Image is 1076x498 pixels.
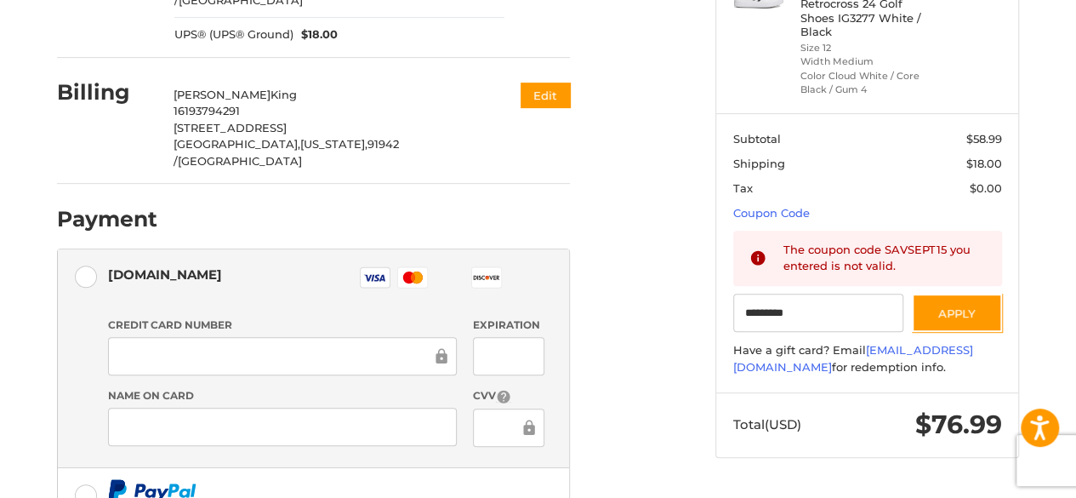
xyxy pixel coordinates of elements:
[174,121,287,135] span: [STREET_ADDRESS]
[800,54,931,69] li: Width Medium
[174,88,270,101] span: [PERSON_NAME]
[108,318,457,333] label: Credit Card Number
[174,104,240,117] span: 16193794291
[733,416,801,432] span: Total (USD)
[293,26,339,43] span: $18.00
[733,157,785,170] span: Shipping
[733,294,904,332] input: Gift Certificate or Coupon Code
[733,342,1002,375] div: Have a gift card? Email for redemption info.
[915,409,1002,440] span: $76.99
[800,41,931,55] li: Size 12
[174,137,300,151] span: [GEOGRAPHIC_DATA],
[57,79,157,106] h2: Billing
[473,318,544,333] label: Expiration
[178,154,302,168] span: [GEOGRAPHIC_DATA]
[733,132,781,146] span: Subtotal
[912,294,1002,332] button: Apply
[174,26,293,43] span: UPS® (UPS® Ground)
[970,181,1002,195] span: $0.00
[521,83,570,107] button: Edit
[733,181,753,195] span: Tax
[108,388,457,404] label: Name on Card
[783,242,986,275] div: The coupon code SAVSEPT15 you entered is not valid.
[270,88,297,101] span: King
[966,132,1002,146] span: $58.99
[733,343,973,374] a: [EMAIL_ADDRESS][DOMAIN_NAME]
[108,260,222,289] div: [DOMAIN_NAME]
[733,206,810,220] a: Coupon Code
[174,137,399,168] span: 91942 /
[57,206,157,232] h2: Payment
[300,137,367,151] span: [US_STATE],
[800,69,931,97] li: Color Cloud White / Core Black / Gum 4
[473,388,544,404] label: CVV
[966,157,1002,170] span: $18.00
